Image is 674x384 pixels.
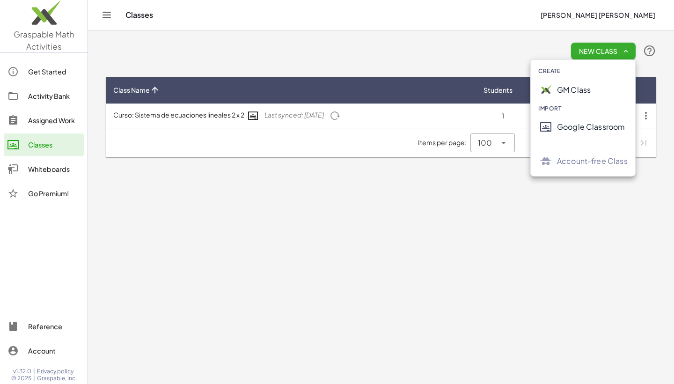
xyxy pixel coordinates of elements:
[538,82,553,97] img: Graspable Math Logo
[476,103,530,128] td: 1
[28,163,80,175] div: Whiteboards
[4,315,84,338] a: Reference
[11,375,31,382] span: © 2025
[4,340,84,362] a: Account
[28,345,80,356] div: Account
[579,47,628,55] span: New Class
[557,121,628,133] div: Google Classroom
[418,138,470,148] span: Items per page:
[264,111,324,119] span: Last synced: [DATE]
[4,158,84,180] a: Whiteboards
[99,7,114,22] button: Toggle navigation
[28,139,80,150] div: Classes
[557,155,628,167] div: Account-free Class
[28,115,80,126] div: Assigned Work
[28,188,80,199] div: Go Premium!
[14,29,74,52] span: Graspable Math Activities
[28,321,80,332] div: Reference
[113,85,150,95] span: Class Name
[28,90,80,102] div: Activity Bank
[28,66,80,77] div: Get Started
[531,64,635,79] div: Create
[540,11,655,19] span: [PERSON_NAME] [PERSON_NAME]
[33,375,35,382] span: |
[4,133,84,156] a: Classes
[533,7,663,23] button: [PERSON_NAME] [PERSON_NAME]
[484,85,513,95] span: Students
[4,60,84,83] a: Get Started
[4,85,84,107] a: Activity Bank
[571,43,636,59] button: New Class
[531,101,635,116] div: Import
[37,368,77,375] a: Privacy policy
[4,109,84,132] a: Assigned Work
[37,375,77,382] span: Graspable, Inc.
[106,103,476,128] td: Curso: Sistema de ecuaciones lineales 2 x 2
[33,368,35,375] span: |
[557,84,628,96] div: GM Class
[13,368,31,375] span: v1.32.0
[478,137,492,148] span: 100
